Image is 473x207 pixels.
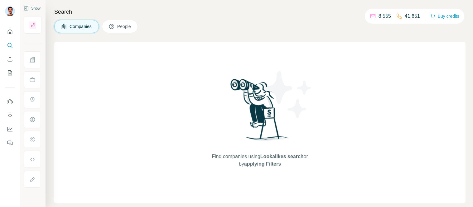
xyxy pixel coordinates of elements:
[430,12,459,21] button: Buy credits
[117,23,132,30] span: People
[54,7,466,16] h4: Search
[379,12,391,20] p: 8,555
[210,153,310,168] span: Find companies using or by
[260,154,304,159] span: Lookalikes search
[228,77,292,147] img: Surfe Illustration - Woman searching with binoculars
[5,124,15,135] button: Dashboard
[5,40,15,51] button: Search
[260,67,316,123] img: Surfe Illustration - Stars
[70,23,92,30] span: Companies
[405,12,420,20] p: 41,651
[5,96,15,107] button: Use Surfe on LinkedIn
[5,110,15,121] button: Use Surfe API
[5,54,15,65] button: Enrich CSV
[5,6,15,16] img: Avatar
[5,137,15,148] button: Feedback
[244,161,281,167] span: applying Filters
[5,67,15,78] button: My lists
[5,26,15,37] button: Quick start
[19,4,45,13] button: Show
